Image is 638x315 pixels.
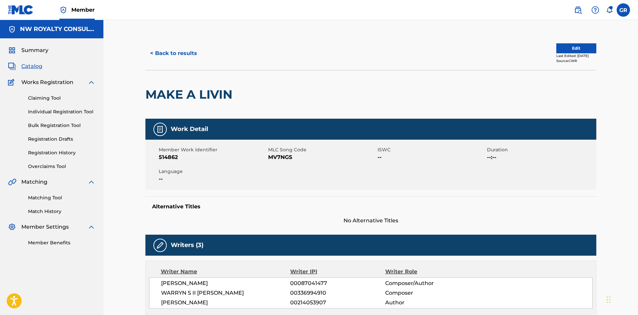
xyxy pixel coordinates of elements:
span: MV7NGS [268,153,376,161]
span: WARRYN S II [PERSON_NAME] [161,289,290,297]
img: Matching [8,178,16,186]
span: Matching [21,178,47,186]
a: Public Search [571,3,585,17]
span: Member [71,6,95,14]
span: [PERSON_NAME] [161,299,290,307]
h5: NW ROYALTY CONSULTING, LLC. [20,25,95,33]
img: expand [87,78,95,86]
a: Match History [28,208,95,215]
span: Works Registration [21,78,73,86]
h5: Writers (3) [171,241,203,249]
a: Member Benefits [28,239,95,246]
div: Drag [607,290,611,310]
div: Writer Role [385,268,472,276]
h2: MAKE A LIVIN [145,87,236,102]
div: Writer Name [161,268,290,276]
span: 00336994910 [290,289,385,297]
img: Work Detail [156,125,164,133]
span: Catalog [21,62,42,70]
span: Member Settings [21,223,69,231]
img: expand [87,223,95,231]
div: Last Edited: [DATE] [556,53,596,58]
span: Language [159,168,266,175]
img: expand [87,178,95,186]
span: Summary [21,46,48,54]
img: search [574,6,582,14]
a: SummarySummary [8,46,48,54]
button: < Back to results [145,45,202,62]
img: help [591,6,599,14]
span: Member Work Identifier [159,146,266,153]
img: Works Registration [8,78,17,86]
span: MLC Song Code [268,146,376,153]
span: -- [159,175,266,183]
a: Registration Drafts [28,136,95,143]
span: [PERSON_NAME] [161,279,290,287]
img: Writers [156,241,164,249]
div: Writer IPI [290,268,385,276]
div: Help [589,3,602,17]
span: 00214053907 [290,299,385,307]
button: Edit [556,43,596,53]
img: Member Settings [8,223,16,231]
span: --:-- [487,153,595,161]
a: Claiming Tool [28,95,95,102]
span: Composer/Author [385,279,472,287]
h5: Work Detail [171,125,208,133]
span: Duration [487,146,595,153]
img: Summary [8,46,16,54]
div: Source: CWR [556,58,596,63]
div: Notifications [606,7,613,13]
a: Individual Registration Tool [28,108,95,115]
span: -- [378,153,485,161]
iframe: Resource Center [619,209,638,263]
span: 514862 [159,153,266,161]
span: Composer [385,289,472,297]
span: No Alternative Titles [145,217,596,225]
iframe: Chat Widget [605,283,638,315]
img: Catalog [8,62,16,70]
a: Bulk Registration Tool [28,122,95,129]
a: Registration History [28,149,95,156]
img: Accounts [8,25,16,33]
h5: Alternative Titles [152,203,590,210]
div: User Menu [617,3,630,17]
img: MLC Logo [8,5,34,15]
a: Matching Tool [28,194,95,201]
span: Author [385,299,472,307]
span: 00087041477 [290,279,385,287]
a: CatalogCatalog [8,62,42,70]
img: Top Rightsholder [59,6,67,14]
a: Overclaims Tool [28,163,95,170]
span: ISWC [378,146,485,153]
